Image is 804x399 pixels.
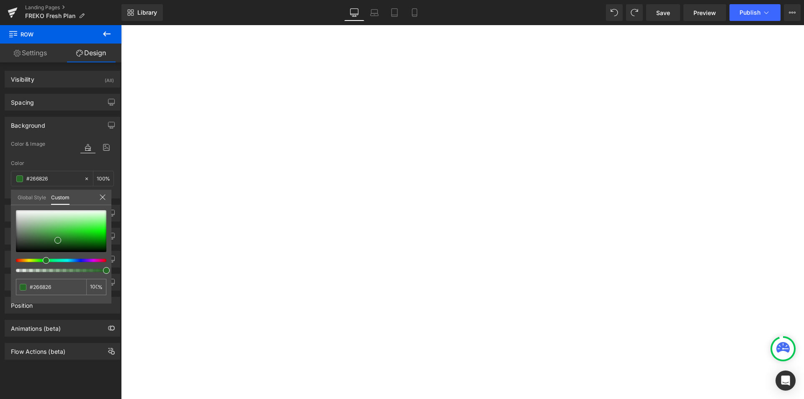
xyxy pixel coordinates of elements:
[693,8,716,17] span: Preview
[86,279,106,295] div: %
[740,9,760,16] span: Publish
[25,4,121,11] a: Landing Pages
[405,4,425,21] a: Mobile
[137,9,157,16] span: Library
[61,44,121,62] a: Design
[784,4,801,21] button: More
[121,4,163,21] a: New Library
[656,8,670,17] span: Save
[729,4,781,21] button: Publish
[51,190,70,205] a: Custom
[683,4,726,21] a: Preview
[776,371,796,391] div: Open Intercom Messenger
[344,4,364,21] a: Desktop
[30,283,83,291] input: Color
[8,25,92,44] span: Row
[626,4,643,21] button: Redo
[18,190,46,204] a: Global Style
[364,4,384,21] a: Laptop
[25,13,75,19] span: FREKO Fresh Plan
[606,4,623,21] button: Undo
[384,4,405,21] a: Tablet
